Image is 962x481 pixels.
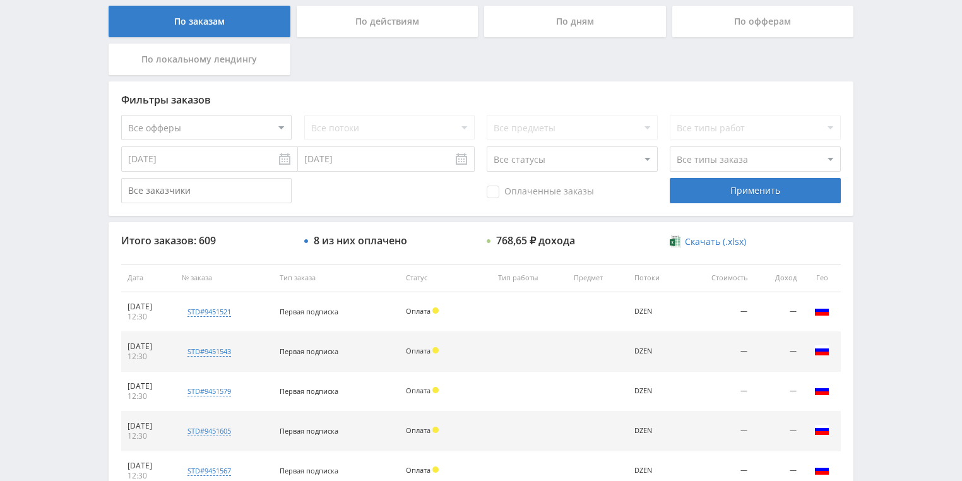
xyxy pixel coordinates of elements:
[634,427,677,435] div: DZEN
[814,303,829,318] img: rus.png
[406,465,431,475] span: Оплата
[128,421,169,431] div: [DATE]
[683,372,754,412] td: —
[128,312,169,322] div: 12:30
[175,264,273,292] th: № заказа
[814,422,829,437] img: rus.png
[128,341,169,352] div: [DATE]
[683,332,754,372] td: —
[683,412,754,451] td: —
[803,264,841,292] th: Гео
[634,347,677,355] div: DZEN
[406,386,431,395] span: Оплата
[683,292,754,332] td: —
[280,347,338,356] span: Первая подписка
[280,386,338,396] span: Первая подписка
[128,471,169,481] div: 12:30
[672,6,854,37] div: По офферам
[634,307,677,316] div: DZEN
[432,347,439,353] span: Холд
[128,381,169,391] div: [DATE]
[109,6,290,37] div: По заказам
[670,235,745,248] a: Скачать (.xlsx)
[280,426,338,436] span: Первая подписка
[280,466,338,475] span: Первая подписка
[314,235,407,246] div: 8 из них оплачено
[280,307,338,316] span: Первая подписка
[406,346,431,355] span: Оплата
[683,264,754,292] th: Стоимость
[754,412,803,451] td: —
[634,387,677,395] div: DZEN
[754,332,803,372] td: —
[634,466,677,475] div: DZEN
[814,462,829,477] img: rus.png
[121,264,175,292] th: Дата
[121,178,292,203] input: Все заказчики
[187,426,231,436] div: std#9451605
[187,466,231,476] div: std#9451567
[121,94,841,105] div: Фильтры заказов
[406,306,431,316] span: Оплата
[432,427,439,433] span: Холд
[670,235,680,247] img: xlsx
[492,264,567,292] th: Тип работы
[128,391,169,401] div: 12:30
[814,383,829,398] img: rus.png
[187,307,231,317] div: std#9451521
[128,352,169,362] div: 12:30
[487,186,594,198] span: Оплаченные заказы
[432,307,439,314] span: Холд
[109,44,290,75] div: По локальному лендингу
[273,264,400,292] th: Тип заказа
[754,264,803,292] th: Доход
[432,387,439,393] span: Холд
[814,343,829,358] img: rus.png
[297,6,478,37] div: По действиям
[128,461,169,471] div: [DATE]
[187,386,231,396] div: std#9451579
[754,292,803,332] td: —
[128,302,169,312] div: [DATE]
[670,178,840,203] div: Применить
[128,431,169,441] div: 12:30
[187,347,231,357] div: std#9451543
[754,372,803,412] td: —
[628,264,683,292] th: Потоки
[484,6,666,37] div: По дням
[567,264,628,292] th: Предмет
[432,466,439,473] span: Холд
[406,425,431,435] span: Оплата
[121,235,292,246] div: Итого заказов: 609
[400,264,492,292] th: Статус
[496,235,575,246] div: 768,65 ₽ дохода
[685,237,746,247] span: Скачать (.xlsx)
